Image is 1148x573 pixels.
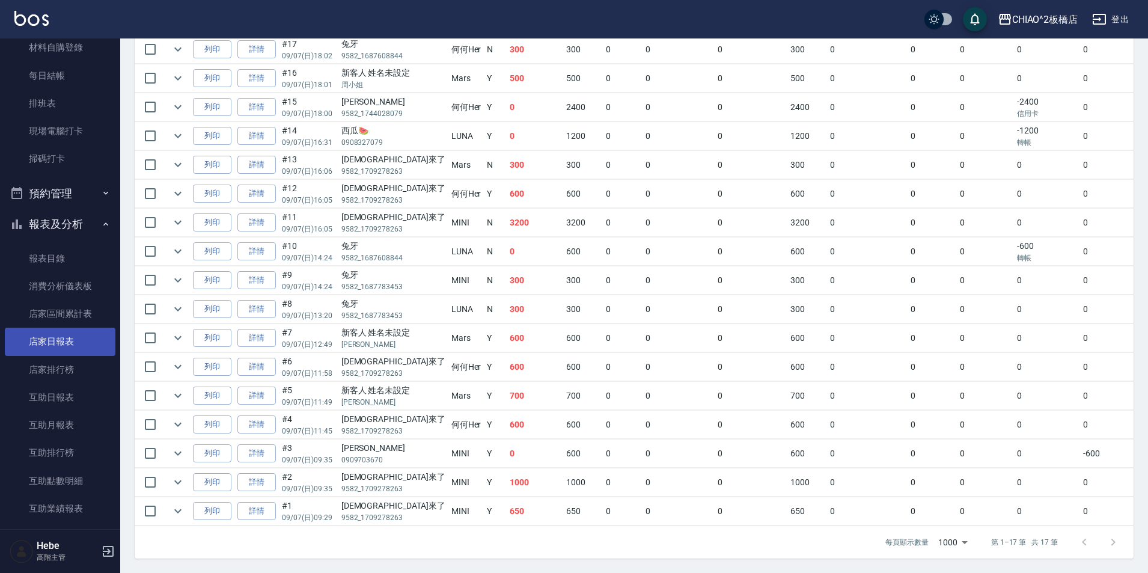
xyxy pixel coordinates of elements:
td: #5 [279,382,338,410]
td: 0 [715,93,787,121]
td: 500 [563,64,603,93]
td: 0 [957,151,1015,179]
td: 0 [715,353,787,381]
p: 9582_1744028079 [341,108,445,119]
button: 列印 [193,213,231,232]
button: 列印 [193,185,231,203]
td: 0 [908,266,957,295]
td: 0 [957,35,1015,64]
td: 300 [563,266,603,295]
td: 0 [1080,35,1129,64]
button: expand row [169,271,187,289]
td: MINI [448,266,484,295]
button: save [963,7,987,31]
button: 登出 [1087,8,1134,31]
td: 0 [1014,353,1080,381]
a: 詳情 [237,300,276,319]
td: 600 [507,180,563,208]
td: 0 [1080,295,1129,323]
button: expand row [169,329,187,347]
button: 列印 [193,271,231,290]
td: 500 [507,64,563,93]
a: 材料自購登錄 [5,34,115,61]
td: 0 [908,35,957,64]
p: 09/07 (日) 18:00 [282,108,335,119]
td: #10 [279,237,338,266]
td: 0 [603,382,643,410]
td: 0 [1014,209,1080,237]
p: 9582_1687783453 [341,281,445,292]
button: 列印 [193,444,231,463]
button: expand row [169,387,187,405]
td: 0 [1080,209,1129,237]
button: expand row [169,185,187,203]
td: 0 [908,382,957,410]
td: 0 [827,353,908,381]
td: 0 [908,93,957,121]
a: 現場電腦打卡 [5,117,115,145]
a: 詳情 [237,185,276,203]
td: 0 [1014,151,1080,179]
a: 詳情 [237,329,276,348]
div: 西瓜🍉 [341,124,445,137]
div: [DEMOGRAPHIC_DATA]來了 [341,182,445,195]
a: 互助業績報表 [5,495,115,522]
p: 轉帳 [1017,137,1077,148]
td: 0 [715,295,787,323]
td: 0 [603,122,643,150]
td: Mars [448,64,484,93]
td: 0 [507,122,563,150]
td: 0 [957,382,1015,410]
a: 詳情 [237,156,276,174]
td: Y [484,64,507,93]
p: 09/07 (日) 16:31 [282,137,335,148]
td: 0 [827,64,908,93]
td: 0 [1080,353,1129,381]
td: 0 [643,151,715,179]
td: #14 [279,122,338,150]
td: 600 [563,237,603,266]
button: 列印 [193,69,231,88]
p: 9582_1687783453 [341,310,445,321]
td: 0 [603,93,643,121]
td: Y [484,122,507,150]
td: #9 [279,266,338,295]
td: 0 [603,180,643,208]
td: 0 [603,353,643,381]
td: 0 [643,295,715,323]
td: 0 [603,209,643,237]
td: 300 [787,295,827,323]
td: -1200 [1014,122,1080,150]
td: 300 [563,151,603,179]
p: 09/07 (日) 18:01 [282,79,335,90]
img: Person [10,539,34,563]
td: 何何Her [448,353,484,381]
td: 0 [1080,64,1129,93]
td: 0 [957,209,1015,237]
p: 09/07 (日) 12:49 [282,339,335,350]
td: Y [484,324,507,352]
td: 0 [643,93,715,121]
td: 0 [908,237,957,266]
td: 0 [643,266,715,295]
button: expand row [169,156,187,174]
td: 何何Her [448,180,484,208]
a: 消費分析儀表板 [5,272,115,300]
img: Logo [14,11,49,26]
td: 0 [908,324,957,352]
button: expand row [169,40,187,58]
p: 09/07 (日) 13:20 [282,310,335,321]
a: 詳情 [237,69,276,88]
td: 500 [787,64,827,93]
button: 列印 [193,242,231,261]
h5: Hebe [37,540,98,552]
td: 300 [507,35,563,64]
td: 0 [957,64,1015,93]
td: 600 [563,324,603,352]
td: 何何Her [448,93,484,121]
td: 1200 [563,122,603,150]
td: 0 [1014,64,1080,93]
td: 0 [957,266,1015,295]
td: 300 [507,266,563,295]
p: 9582_1709278263 [341,368,445,379]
